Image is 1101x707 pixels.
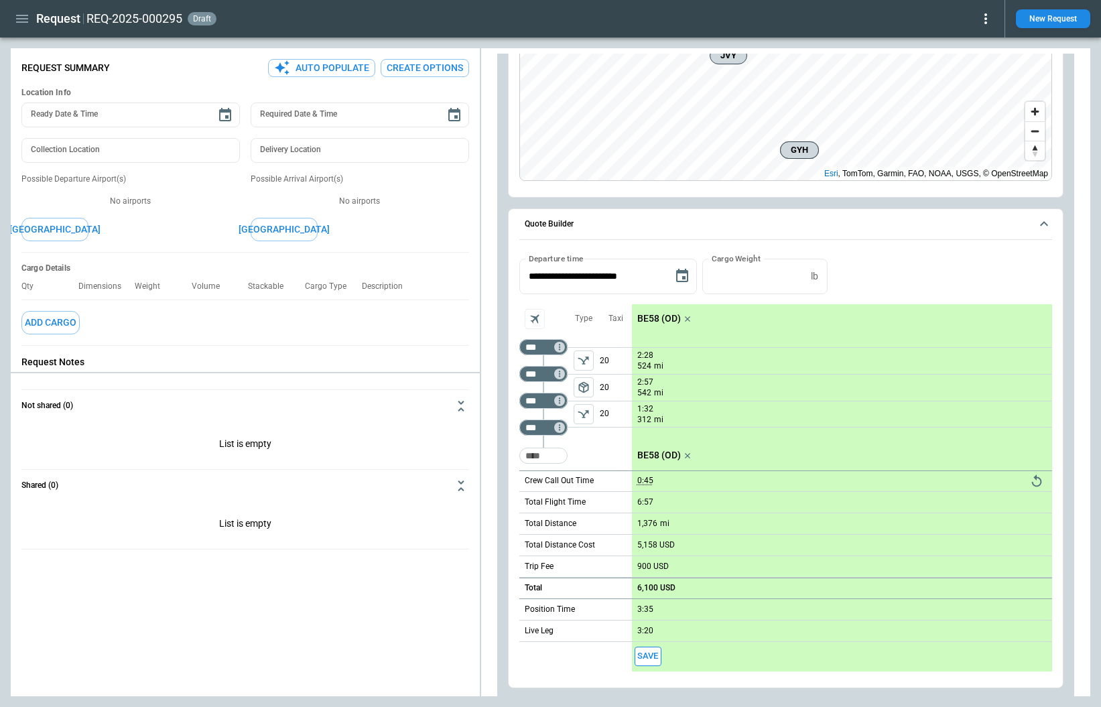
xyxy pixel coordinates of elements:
h1: Request [36,11,80,27]
span: package_2 [577,381,590,394]
div: , TomTom, Garmin, FAO, NOAA, USGS, © OpenStreetMap [824,167,1048,180]
span: Aircraft selection [525,309,545,329]
span: Type of sector [574,350,594,371]
button: Choose date, selected date is Sep 22, 2025 [669,263,696,290]
button: Create Options [381,59,469,77]
p: Request Summary [21,62,110,74]
p: Stackable [248,281,294,292]
p: Total Distance [525,518,576,529]
button: Zoom out [1025,121,1045,141]
div: Too short [519,366,568,382]
span: JVY [716,49,741,62]
h6: Total [525,584,542,592]
button: left aligned [574,350,594,371]
p: No airports [21,196,240,207]
button: Reset bearing to north [1025,141,1045,160]
div: Too short [519,420,568,436]
span: draft [190,14,214,23]
p: Total Flight Time [525,497,586,508]
button: Reset [1027,471,1047,491]
div: Not found [519,339,568,355]
div: Too short [519,393,568,409]
p: Possible Departure Airport(s) [21,174,240,185]
p: Request Notes [21,357,469,368]
p: 6:57 [637,497,653,507]
p: lb [811,271,818,282]
button: Choose date [441,102,468,129]
p: mi [660,518,669,529]
h6: Quote Builder [525,220,574,229]
p: 542 [637,387,651,399]
p: Trip Fee [525,561,554,572]
p: Qty [21,281,44,292]
a: Esri [824,169,838,178]
button: Zoom in [1025,102,1045,121]
div: Not shared (0) [21,422,469,469]
p: Weight [135,281,171,292]
p: 0:45 [637,476,653,486]
p: No airports [251,196,469,207]
p: List is empty [21,502,469,549]
div: Not shared (0) [21,502,469,549]
div: scrollable content [632,304,1052,671]
p: 1:32 [637,404,653,414]
p: 20 [600,401,632,427]
span: GYH [786,143,813,157]
p: Total Distance Cost [525,539,595,551]
p: Position Time [525,604,575,615]
h6: Cargo Details [21,263,469,273]
p: Description [362,281,413,292]
span: Save this aircraft quote and copy details to clipboard [635,647,661,666]
p: 6,100 USD [637,583,675,593]
p: Crew Call Out Time [525,475,594,487]
button: Choose date [212,102,239,129]
p: 2:28 [637,350,653,361]
h6: Shared (0) [21,481,58,490]
button: Not shared (0) [21,390,469,422]
div: Quote Builder [519,259,1052,671]
button: Save [635,647,661,666]
span: Type of sector [574,377,594,397]
p: 524 [637,361,651,372]
h2: REQ-2025-000295 [86,11,182,27]
button: New Request [1016,9,1090,28]
button: Auto Populate [268,59,375,77]
p: mi [654,414,663,426]
h6: Not shared (0) [21,401,73,410]
p: 3:20 [637,626,653,636]
p: 5,158 USD [637,540,675,550]
label: Cargo Weight [712,253,761,264]
h6: Location Info [21,88,469,98]
p: Type [575,313,592,324]
p: BE58 (OD) [637,450,681,461]
p: Cargo Type [305,281,357,292]
p: 2:57 [637,377,653,387]
div: Too short [519,448,568,464]
p: 20 [600,348,632,374]
button: left aligned [574,377,594,397]
p: Taxi [608,313,623,324]
button: [GEOGRAPHIC_DATA] [251,218,318,241]
p: BE58 (OD) [637,313,681,324]
span: Type of sector [574,404,594,424]
p: 312 [637,414,651,426]
p: Volume [192,281,231,292]
button: Quote Builder [519,209,1052,240]
p: 20 [600,375,632,401]
p: Possible Arrival Airport(s) [251,174,469,185]
p: mi [654,387,663,399]
p: 900 USD [637,562,669,572]
button: left aligned [574,404,594,424]
button: Shared (0) [21,470,469,502]
p: mi [654,361,663,372]
label: Departure time [529,253,584,264]
button: [GEOGRAPHIC_DATA] [21,218,88,241]
p: Dimensions [78,281,132,292]
p: 1,376 [637,519,657,529]
p: 3:35 [637,604,653,615]
button: Add Cargo [21,311,80,334]
p: Live Leg [525,625,554,637]
p: List is empty [21,422,469,469]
